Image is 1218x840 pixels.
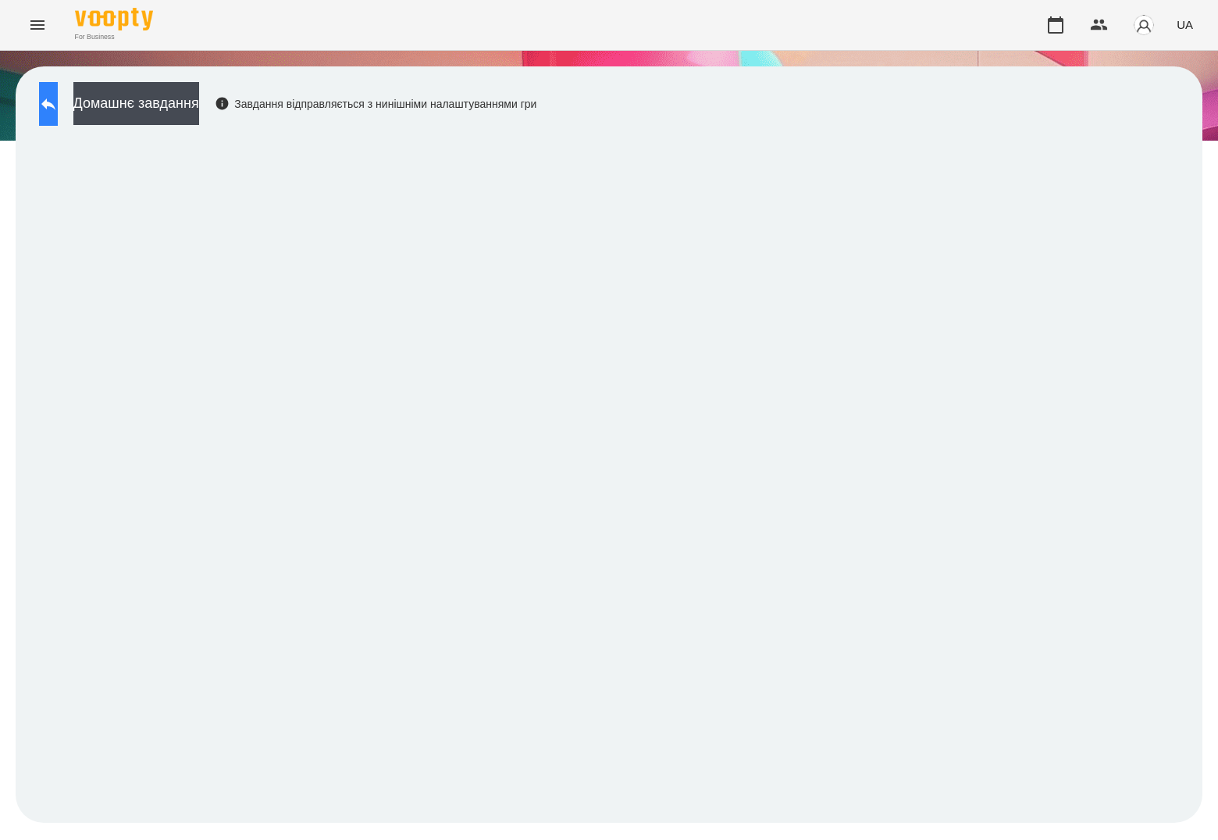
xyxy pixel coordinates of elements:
[215,96,537,112] div: Завдання відправляється з нинішніми налаштуваннями гри
[1170,10,1199,39] button: UA
[19,6,56,44] button: Menu
[75,32,153,42] span: For Business
[73,82,199,125] button: Домашнє завдання
[1133,14,1155,36] img: avatar_s.png
[1177,16,1193,33] span: UA
[75,8,153,30] img: Voopty Logo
